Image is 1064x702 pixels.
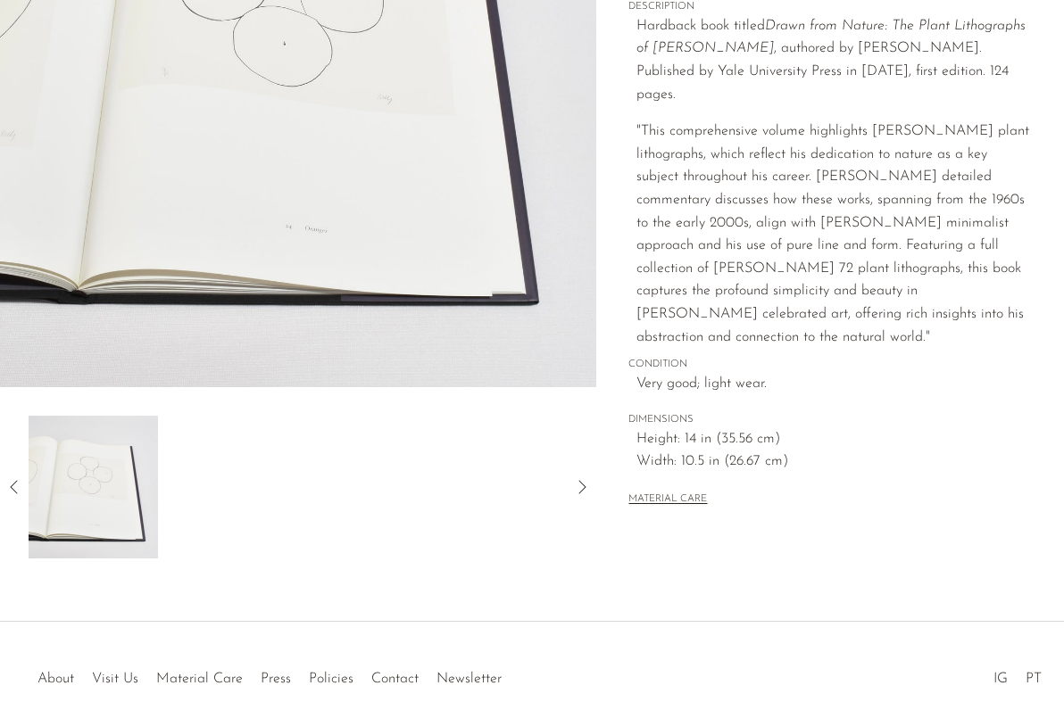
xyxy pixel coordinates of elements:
[985,657,1051,691] ul: Social Medias
[636,450,1030,474] span: Width: 10.5 in (26.67 cm)
[371,672,419,686] a: Contact
[92,672,138,686] a: Visit Us
[156,672,243,686] a: Material Care
[628,493,707,507] button: MATERIAL CARE
[636,373,1030,396] span: Very good; light wear.
[993,672,1008,686] a: IG
[261,672,291,686] a: Press
[309,672,353,686] a: Policies
[636,19,1026,56] em: Drawn from Nature: The Plant Lithographs of [PERSON_NAME]
[29,657,511,691] ul: Quick links
[37,672,74,686] a: About
[636,120,1030,349] p: "This comprehensive volume highlights [PERSON_NAME] plant lithographs, which reflect his dedicati...
[29,416,158,558] img: Drawn from Nature
[636,428,1030,451] span: Height: 14 in (35.56 cm)
[1026,672,1042,686] a: PT
[628,412,1030,428] span: DIMENSIONS
[628,357,1030,373] span: CONDITION
[636,15,1030,106] p: Hardback book titled , authored by [PERSON_NAME]. Published by Yale University Press in [DATE], f...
